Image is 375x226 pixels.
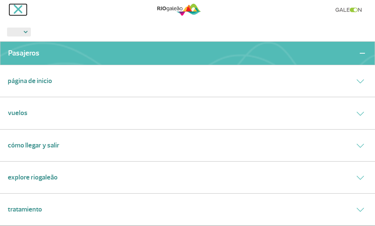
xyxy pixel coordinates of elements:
a: Pasajeros [8,51,39,56]
a: Explore RIOgaleão [8,172,58,182]
a: Vuelos [8,108,28,118]
a: Cómo llegar y salir [8,140,59,150]
a: Página de inicio [8,76,52,86]
a: Tratamiento [8,204,42,214]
